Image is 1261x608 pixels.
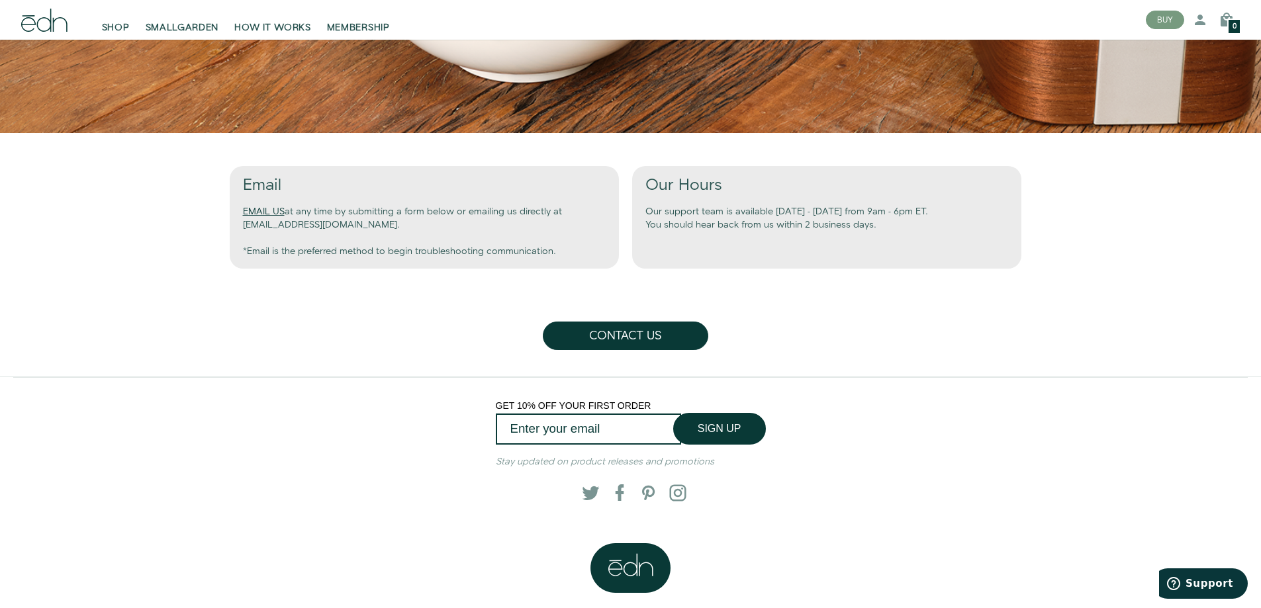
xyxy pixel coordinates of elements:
em: Stay updated on product releases and promotions [496,455,714,468]
a: EMAIL US [243,205,285,218]
div: Our support team is available [DATE] - [DATE] from 9am - 6pm ET. You should hear back from us wit... [632,166,1021,268]
iframe: Opens a widget where you can find more information [1159,568,1248,601]
span: HOW IT WORKS [234,21,310,34]
button: SIGN UP [673,413,766,445]
span: GET 10% OFF YOUR FIRST ORDER [496,400,651,411]
button: BUY [1146,11,1184,29]
span: MEMBERSHIP [327,21,390,34]
div: at any time by submitting a form below or emailing us directly at [EMAIL_ADDRESS][DOMAIN_NAME]. *... [230,166,619,268]
a: SMALLGARDEN [138,5,227,34]
span: SHOP [102,21,130,34]
a: HOW IT WORKS [226,5,318,34]
a: SHOP [94,5,138,34]
h2: Our Hours [645,177,1008,194]
span: SMALLGARDEN [146,21,219,34]
input: Enter your email [496,413,681,445]
span: 0 [1233,23,1237,30]
h2: Email [243,177,606,194]
a: MEMBERSHIP [319,5,398,34]
button: Contact Us [543,322,708,351]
